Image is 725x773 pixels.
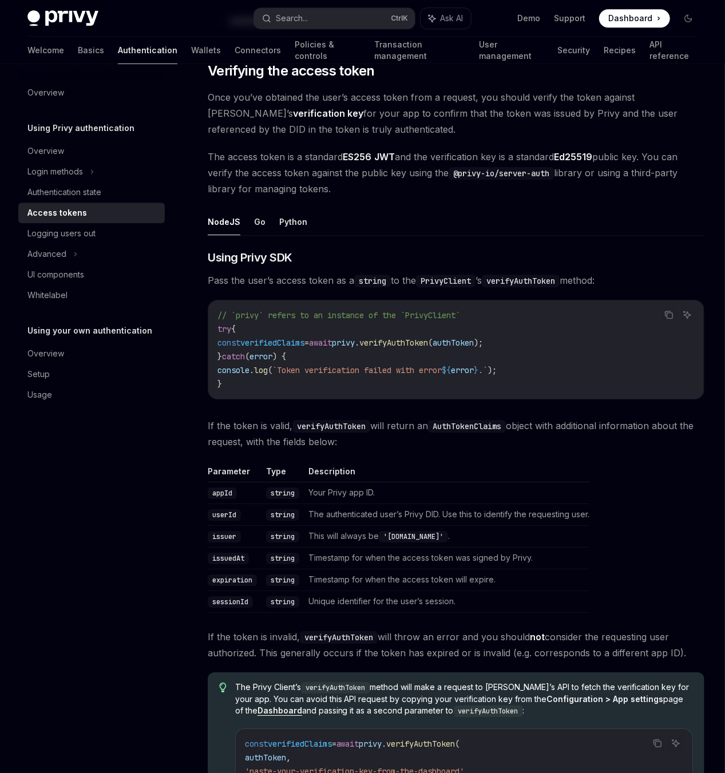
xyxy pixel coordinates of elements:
th: Parameter [208,466,262,482]
span: catch [222,351,245,362]
span: } [217,379,222,389]
a: Ed25519 [554,151,592,163]
code: string [266,509,299,521]
code: sessionId [208,596,253,608]
span: Dashboard [608,13,652,24]
div: Advanced [27,247,66,261]
a: UI components [18,264,165,285]
span: `Token verification failed with error [272,365,442,375]
span: // `privy` refers to an instance of the `PrivyClient` [217,310,460,320]
code: string [266,531,299,542]
h5: Using your own authentication [27,324,152,338]
code: expiration [208,574,257,586]
span: { [231,324,236,334]
code: verifyAuthToken [292,420,370,433]
code: '[DOMAIN_NAME]' [379,531,448,542]
code: verifyAuthToken [454,705,523,717]
a: Wallets [191,37,221,64]
span: authToken [433,338,474,348]
td: Timestamp for when the access token was signed by Privy. [304,547,589,569]
span: . [249,365,254,375]
code: verifyAuthToken [300,631,378,644]
a: Logging users out [18,223,165,244]
div: Usage [27,388,52,402]
a: Overview [18,141,165,161]
td: The authenticated user’s Privy DID. Use this to identify the requesting user. [304,504,589,525]
td: Timestamp for when the access token will expire. [304,569,589,590]
a: Support [554,13,585,24]
span: verifyAuthToken [359,338,428,348]
code: string [354,275,391,287]
div: Search... [276,11,308,25]
td: Unique identifier for the user’s session. [304,590,589,612]
a: Recipes [604,37,636,64]
code: string [266,574,299,586]
span: .` [478,365,488,375]
th: Description [304,466,589,482]
span: } [217,351,222,362]
td: Your Privy app ID. [304,482,589,504]
span: ${ [442,365,451,375]
a: Overview [18,82,165,103]
span: error [249,351,272,362]
a: Connectors [235,37,281,64]
div: Login methods [27,165,83,179]
code: verifyAuthToken [301,682,370,693]
span: Pass the user’s access token as a to the ’s method: [208,272,704,288]
span: . [382,739,387,749]
svg: Tip [219,683,227,693]
span: privy [359,739,382,749]
a: Authentication state [18,182,165,203]
span: verifiedClaims [240,338,304,348]
span: Ask AI [440,13,463,24]
code: userId [208,509,241,521]
strong: not [530,631,545,643]
code: issuer [208,531,241,542]
span: If the token is valid, will return an object with additional information about the request, with ... [208,418,704,450]
span: Using Privy SDK [208,249,292,265]
span: If the token is invalid, will throw an error and you should consider the requesting user authoriz... [208,629,704,661]
div: Whitelabel [27,288,68,302]
code: PrivyClient [416,275,476,287]
span: , [286,752,291,763]
span: authToken [245,752,286,763]
span: privy [332,338,355,348]
img: dark logo [27,10,98,26]
a: Welcome [27,37,64,64]
a: Demo [517,13,540,24]
span: ( [428,338,433,348]
span: await [309,338,332,348]
span: await [336,739,359,749]
a: Setup [18,364,165,384]
button: Search...CtrlK [254,8,415,29]
th: Type [262,466,304,482]
span: } [474,365,478,375]
a: Whitelabel [18,285,165,306]
span: ); [474,338,483,348]
div: Setup [27,367,50,381]
span: verifyAuthToken [387,739,455,749]
button: Toggle dark mode [679,9,698,27]
a: Dashboard [257,705,302,716]
a: User management [479,37,544,64]
code: appId [208,487,237,499]
button: Ask AI [421,8,471,29]
div: Overview [27,347,64,360]
span: Ctrl K [391,14,408,23]
strong: Dashboard [257,705,302,715]
a: Overview [18,343,165,364]
span: Once you’ve obtained the user’s access token from a request, you should verify the token against ... [208,89,704,137]
a: Transaction management [374,37,465,64]
a: Policies & controls [295,37,360,64]
td: This will always be . [304,525,589,547]
button: Go [254,208,266,235]
span: . [355,338,359,348]
span: const [245,739,268,749]
h5: Using Privy authentication [27,121,134,135]
span: ) { [272,351,286,362]
strong: verification key [293,108,363,119]
code: string [266,596,299,608]
span: console [217,365,249,375]
span: ( [268,365,272,375]
a: ES256 [343,151,371,163]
